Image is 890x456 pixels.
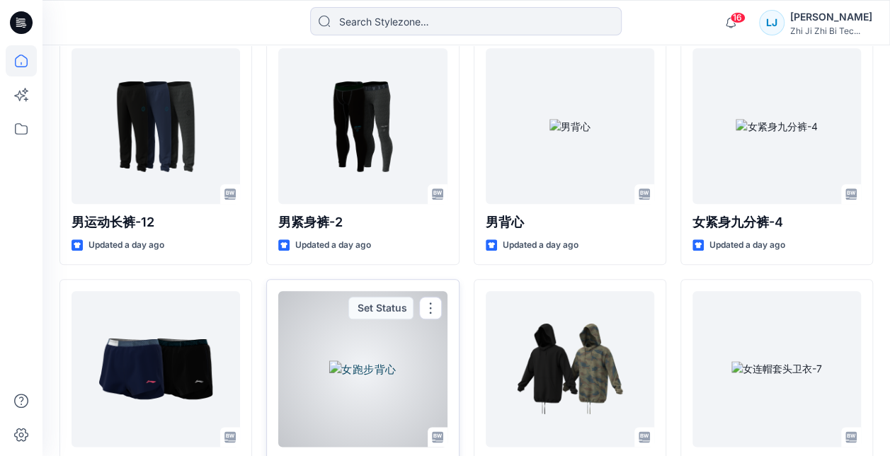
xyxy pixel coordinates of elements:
div: Zhi Ji Zhi Bi Tec... [790,25,872,36]
span: 16 [730,12,746,23]
a: 女短裤-2 [72,291,240,447]
a: 女紧身九分裤-4 [692,48,861,204]
p: Updated a day ago [295,238,371,253]
a: 男紧身裤-2 [278,48,447,204]
p: Updated a day ago [89,238,164,253]
div: [PERSON_NAME] [790,8,872,25]
div: LJ [759,10,785,35]
input: Search Stylezone… [310,7,622,35]
p: Updated a day ago [709,238,785,253]
a: 男运动长裤-12 [72,48,240,204]
a: 女连帽套头卫衣-7 [692,291,861,447]
p: 男紧身裤-2 [278,212,447,232]
a: 男连帽套头卫衣-7 [486,291,654,447]
p: 女紧身九分裤-4 [692,212,861,232]
a: 女跑步背心 [278,291,447,447]
p: 男背心 [486,212,654,232]
a: 男背心 [486,48,654,204]
p: Updated a day ago [503,238,578,253]
p: 男运动长裤-12 [72,212,240,232]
